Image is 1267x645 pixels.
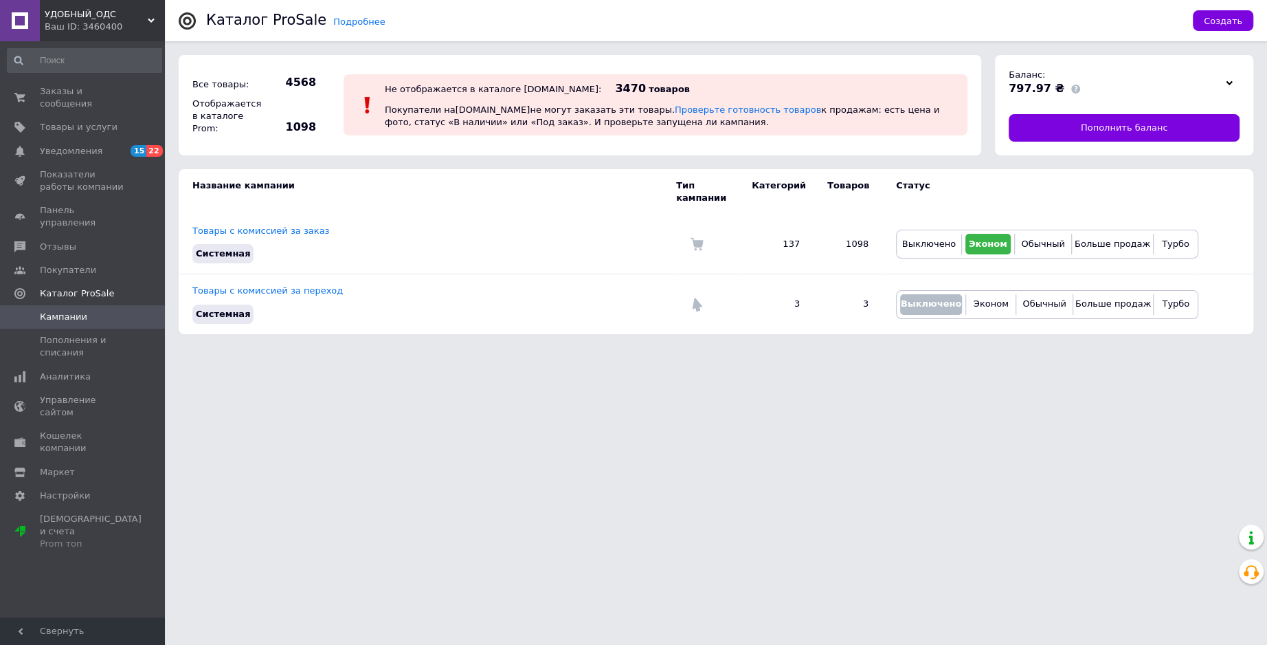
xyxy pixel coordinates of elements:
[676,169,738,215] td: Тип кампании
[40,334,127,359] span: Пополнения и списания
[40,466,75,479] span: Маркет
[40,311,87,323] span: Кампании
[1162,298,1189,309] span: Турбо
[814,215,882,274] td: 1098
[1162,239,1189,249] span: Турбо
[40,371,91,383] span: Аналитика
[206,13,326,28] div: Каталог ProSale
[738,215,814,274] td: 137
[814,169,882,215] td: Товаров
[675,105,821,115] a: Проверьте готовность товаров
[179,169,676,215] td: Название кампании
[738,169,814,215] td: Категорий
[690,237,704,251] img: Комиссия за заказ
[1075,234,1150,254] button: Больше продаж
[1022,298,1066,309] span: Обычный
[40,538,142,550] div: Prom топ
[814,274,882,334] td: 3
[1075,298,1151,309] span: Больше продаж
[268,120,316,135] span: 1098
[965,234,1011,254] button: Эконом
[1193,10,1253,31] button: Создать
[40,241,76,253] span: Отзывы
[1021,239,1064,249] span: Обычный
[1009,114,1240,142] a: Пополнить баланс
[146,145,162,157] span: 22
[131,145,146,157] span: 15
[192,226,329,236] a: Товары с комиссией за заказ
[40,394,127,419] span: Управление сайтом
[1157,234,1194,254] button: Турбо
[649,84,690,94] span: товаров
[196,248,250,259] span: Системная
[385,84,601,94] div: Не отображается в каталоге [DOMAIN_NAME]:
[40,490,90,502] span: Настройки
[974,298,1009,309] span: Эконом
[268,75,316,90] span: 4568
[333,17,385,27] a: Подробнее
[690,298,704,311] img: Комиссия за переход
[900,294,962,315] button: Выключено
[40,145,102,157] span: Уведомления
[1018,234,1068,254] button: Обычный
[385,105,939,127] span: Покупатели на [DOMAIN_NAME] не могут заказать эти товары. к продажам: есть цена и фото, статус «В...
[45,8,148,21] span: УДОБНЫЙ_ОДС
[7,48,162,73] input: Поиск
[1009,69,1045,80] span: Баланс:
[1157,294,1194,315] button: Турбо
[1020,294,1068,315] button: Обычный
[189,75,265,94] div: Все товары:
[189,94,265,139] div: Отображается в каталоге Prom:
[357,95,378,116] img: :exclamation:
[1009,82,1064,95] span: 797.97 ₴
[45,21,165,33] div: Ваш ID: 3460400
[882,169,1198,215] td: Статус
[192,285,343,296] a: Товары с комиссией за переход
[1081,122,1168,134] span: Пополнить баланс
[900,234,958,254] button: Выключено
[40,85,127,110] span: Заказы и сообщения
[902,239,956,249] span: Выключено
[40,121,117,133] span: Товары и услуги
[40,287,114,300] span: Каталог ProSale
[40,430,127,455] span: Кошелек компании
[901,298,961,309] span: Выключено
[40,204,127,229] span: Панель управления
[1204,16,1242,26] span: Создать
[40,168,127,193] span: Показатели работы компании
[196,309,250,319] span: Системная
[969,294,1012,315] button: Эконом
[1075,239,1150,249] span: Больше продаж
[40,513,142,551] span: [DEMOGRAPHIC_DATA] и счета
[1077,294,1150,315] button: Больше продаж
[738,274,814,334] td: 3
[615,82,646,95] span: 3470
[40,264,96,276] span: Покупатели
[969,239,1007,249] span: Эконом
